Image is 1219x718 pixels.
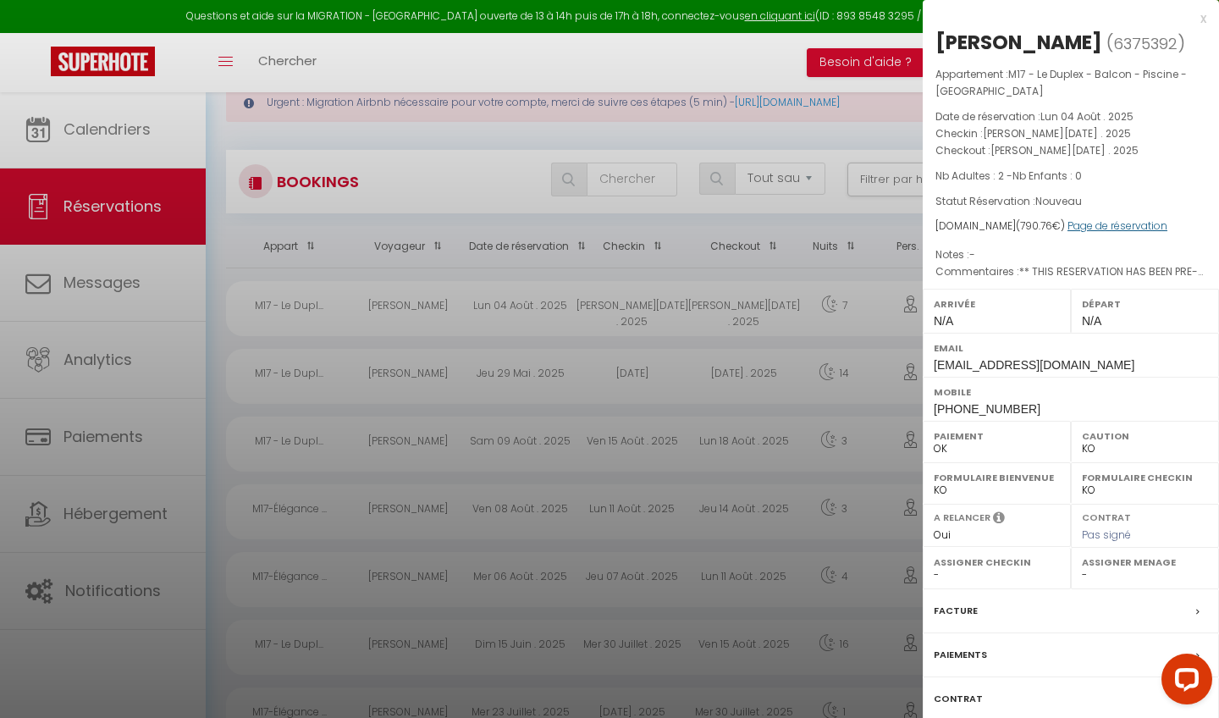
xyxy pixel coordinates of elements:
p: Checkin : [935,125,1206,142]
label: Paiement [934,428,1060,445]
span: N/A [1082,314,1101,328]
span: [EMAIL_ADDRESS][DOMAIN_NAME] [934,358,1134,372]
label: Assigner Menage [1082,554,1208,571]
span: [PERSON_NAME][DATE] . 2025 [983,126,1131,141]
p: Appartement : [935,66,1206,100]
label: A relancer [934,511,990,525]
span: ( ) [1106,31,1185,55]
p: Statut Réservation : [935,193,1206,210]
label: Contrat [934,690,983,708]
iframe: LiveChat chat widget [1148,647,1219,718]
span: [PHONE_NUMBER] [934,402,1040,416]
p: Commentaires : [935,263,1206,280]
span: Nb Enfants : 0 [1012,168,1082,183]
span: [PERSON_NAME][DATE] . 2025 [990,143,1139,157]
label: Formulaire Bienvenue [934,469,1060,486]
span: Nouveau [1035,194,1082,208]
span: N/A [934,314,953,328]
span: Nb Adultes : 2 - [935,168,1082,183]
p: Notes : [935,246,1206,263]
label: Facture [934,602,978,620]
div: x [923,8,1206,29]
label: Email [934,340,1208,356]
span: ( €) [1016,218,1065,233]
span: 790.76 [1020,218,1052,233]
label: Contrat [1082,511,1131,522]
label: Départ [1082,295,1208,312]
i: Sélectionner OUI si vous souhaiter envoyer les séquences de messages post-checkout [993,511,1005,529]
label: Mobile [934,384,1208,400]
span: - [969,247,975,262]
label: Arrivée [934,295,1060,312]
label: Paiements [934,646,987,664]
label: Formulaire Checkin [1082,469,1208,486]
span: Pas signé [1082,527,1131,542]
span: Lun 04 Août . 2025 [1040,109,1134,124]
label: Caution [1082,428,1208,445]
span: M17 - Le Duplex - Balcon - Piscine - [GEOGRAPHIC_DATA] [935,67,1187,98]
p: Checkout : [935,142,1206,159]
span: 6375392 [1113,33,1178,54]
label: Assigner Checkin [934,554,1060,571]
div: [PERSON_NAME] [935,29,1102,56]
a: Page de réservation [1067,218,1167,233]
p: Date de réservation : [935,108,1206,125]
div: [DOMAIN_NAME] [935,218,1206,235]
